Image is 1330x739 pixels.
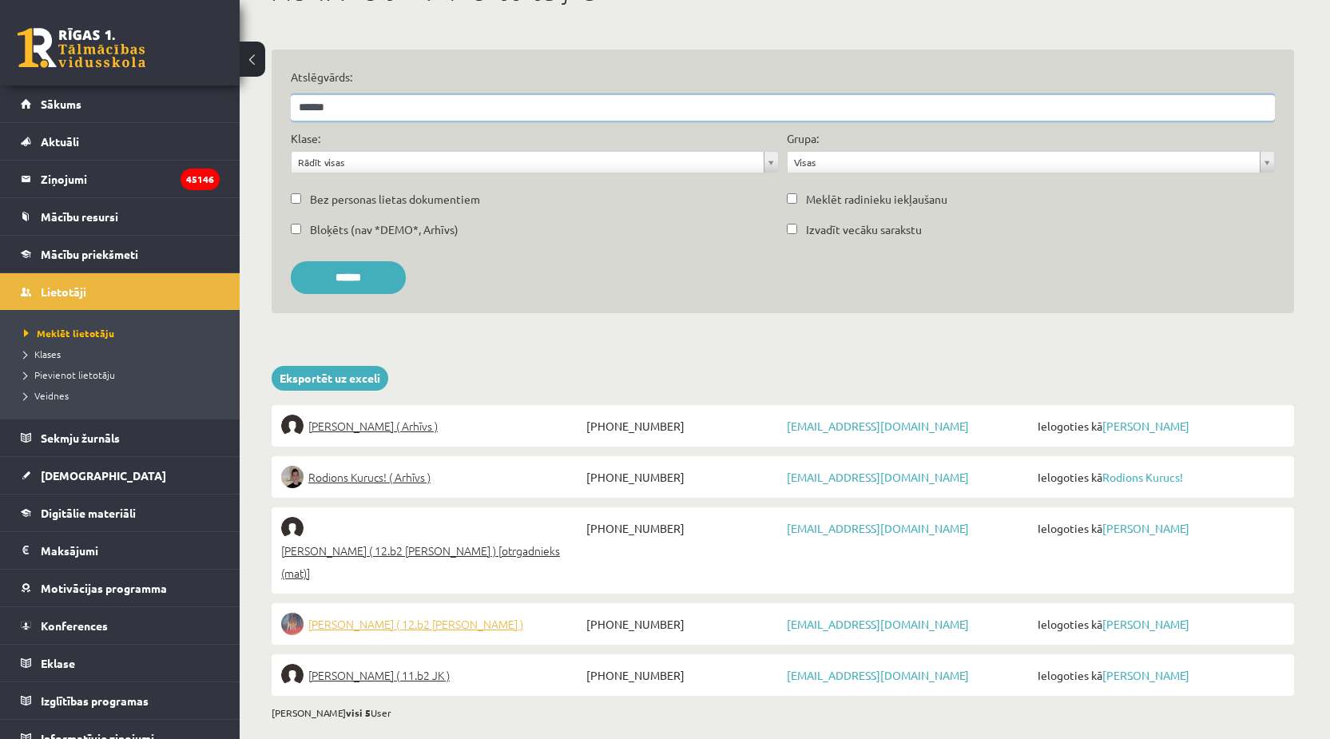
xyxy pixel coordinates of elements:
span: Rodions Kurucs! ( Arhīvs ) [308,466,431,488]
span: [PHONE_NUMBER] [582,466,783,488]
label: Bez personas lietas dokumentiem [310,191,480,208]
a: Sekmju žurnāls [21,419,220,456]
legend: Ziņojumi [41,161,220,197]
span: Ielogoties kā [1034,664,1284,686]
span: Aktuāli [41,134,79,149]
span: [PHONE_NUMBER] [582,415,783,437]
a: [PERSON_NAME] ( 11.b2 JK ) [281,664,582,686]
span: Meklēt lietotāju [24,327,114,340]
a: Digitālie materiāli [21,495,220,531]
span: [PERSON_NAME] ( 12.b2 [PERSON_NAME] ) [otrgadnieks (mat)] [281,539,582,584]
img: Daniels Mamajevs [281,613,304,635]
a: [EMAIL_ADDRESS][DOMAIN_NAME] [787,668,969,682]
span: Digitālie materiāli [41,506,136,520]
a: [EMAIL_ADDRESS][DOMAIN_NAME] [787,419,969,433]
a: [PERSON_NAME] ( 12.b2 [PERSON_NAME] ) [281,613,582,635]
span: Visas [794,152,1253,173]
span: [DEMOGRAPHIC_DATA] [41,468,166,483]
a: Motivācijas programma [21,570,220,606]
span: Sekmju žurnāls [41,431,120,445]
legend: Maksājumi [41,532,220,569]
span: Mācību priekšmeti [41,247,138,261]
a: Konferences [21,607,220,644]
a: [PERSON_NAME] [1102,419,1189,433]
a: Maksājumi [21,532,220,569]
div: [PERSON_NAME] User [272,705,1294,720]
span: [PHONE_NUMBER] [582,613,783,635]
label: Bloķēts (nav *DEMO*, Arhīvs) [310,221,459,238]
a: [PERSON_NAME] ( 12.b2 [PERSON_NAME] ) [otrgadnieks (mat)] [281,517,582,584]
a: Rodions Kurucs! ( Arhīvs ) [281,466,582,488]
a: Lietotāji [21,273,220,310]
a: Sākums [21,85,220,122]
span: Motivācijas programma [41,581,167,595]
a: Veidnes [24,388,224,403]
span: Klases [24,348,61,360]
a: Mācību resursi [21,198,220,235]
span: Ielogoties kā [1034,613,1284,635]
span: Ielogoties kā [1034,466,1284,488]
a: [EMAIL_ADDRESS][DOMAIN_NAME] [787,470,969,484]
label: Atslēgvārds: [291,69,1275,85]
a: Mācību priekšmeti [21,236,220,272]
span: Ielogoties kā [1034,415,1284,437]
a: Rīgas 1. Tālmācības vidusskola [18,28,145,68]
label: Klase: [291,130,320,147]
span: Lietotāji [41,284,86,299]
span: [PHONE_NUMBER] [582,517,783,539]
span: Eklase [41,656,75,670]
a: Ziņojumi45146 [21,161,220,197]
span: Izglītības programas [41,693,149,708]
a: Aktuāli [21,123,220,160]
a: [PERSON_NAME] [1102,521,1189,535]
span: Mācību resursi [41,209,118,224]
span: [PERSON_NAME] ( Arhīvs ) [308,415,438,437]
a: Izglītības programas [21,682,220,719]
label: Izvadīt vecāku sarakstu [806,221,922,238]
span: [PERSON_NAME] ( 12.b2 [PERSON_NAME] ) [308,613,523,635]
label: Meklēt radinieku iekļaušanu [806,191,947,208]
a: Visas [788,152,1274,173]
a: Eksportēt uz exceli [272,366,388,391]
i: 45146 [181,169,220,190]
a: [EMAIL_ADDRESS][DOMAIN_NAME] [787,521,969,535]
img: Jānis Bramans [281,415,304,437]
img: Nikola Muižniece [281,664,304,686]
label: Grupa: [787,130,819,147]
img: Rodions Kurucs! [281,466,304,488]
b: visi 5 [346,706,371,719]
span: Veidnes [24,389,69,402]
span: [PHONE_NUMBER] [582,664,783,686]
a: [DEMOGRAPHIC_DATA] [21,457,220,494]
a: Meklēt lietotāju [24,326,224,340]
span: Pievienot lietotāju [24,368,115,381]
img: Laura Megija Mača [281,517,304,539]
span: Rādīt visas [298,152,757,173]
a: Rodions Kurucs! [1102,470,1183,484]
a: Pievienot lietotāju [24,368,224,382]
a: [PERSON_NAME] [1102,617,1189,631]
span: Sākums [41,97,81,111]
a: [PERSON_NAME] [1102,668,1189,682]
a: [EMAIL_ADDRESS][DOMAIN_NAME] [787,617,969,631]
a: Eklase [21,645,220,681]
span: Ielogoties kā [1034,517,1284,539]
span: Konferences [41,618,108,633]
a: Klases [24,347,224,361]
span: [PERSON_NAME] ( 11.b2 JK ) [308,664,450,686]
a: Rādīt visas [292,152,778,173]
a: [PERSON_NAME] ( Arhīvs ) [281,415,582,437]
